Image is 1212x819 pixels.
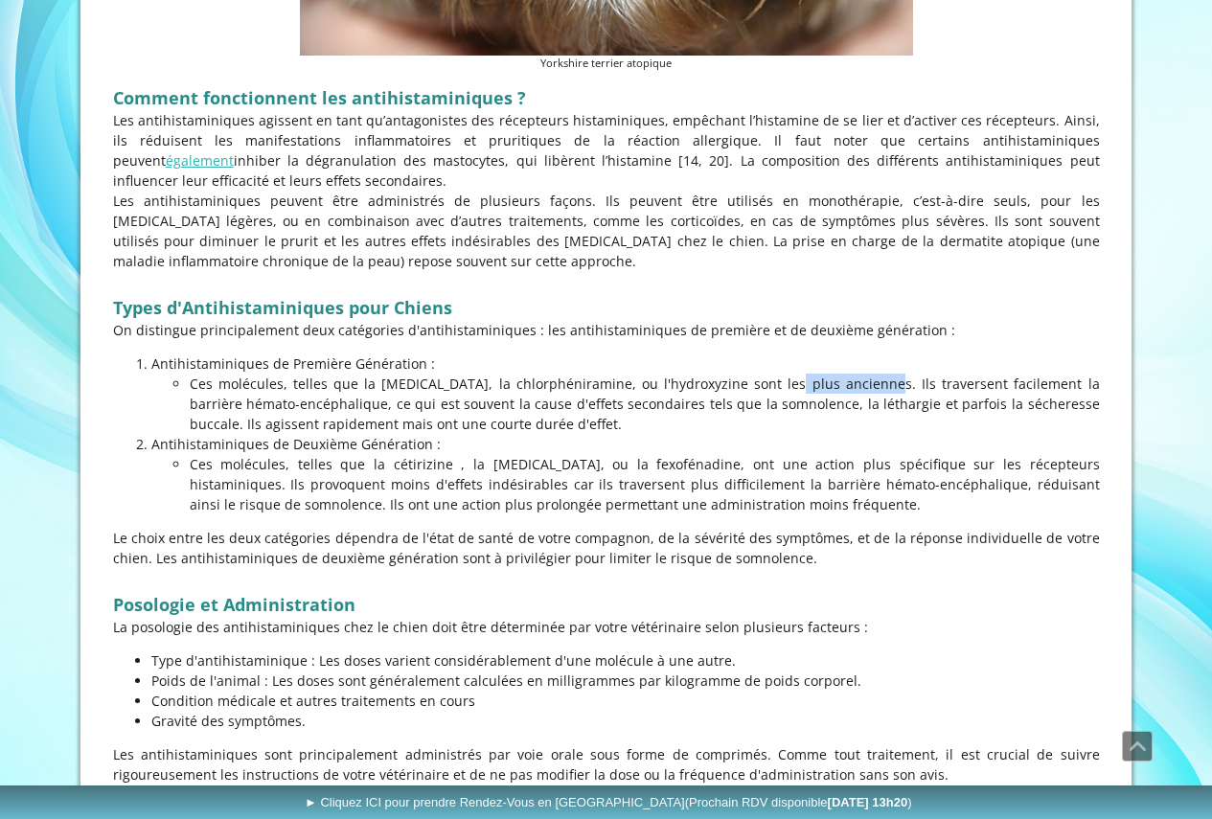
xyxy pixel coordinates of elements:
[190,454,1100,514] p: Ces molécules, telles que la cétirizine , la [MEDICAL_DATA], ou la fexofénadine, ont une action p...
[151,711,1100,731] p: Gravité des symptômes.
[685,795,912,809] span: (Prochain RDV disponible )
[828,795,908,809] b: [DATE] 13h20
[151,650,1100,671] p: Type d'antihistaminique : Les doses varient considérablement d'une molécule à une autre.
[190,374,1100,434] p: Ces molécules, telles que la [MEDICAL_DATA], la chlorphéniramine, ou l'hydroxyzine sont les plus ...
[1122,731,1153,762] a: Défiler vers le haut
[305,795,912,809] span: ► Cliquez ICI pour prendre Rendez-Vous en [GEOGRAPHIC_DATA]
[113,86,526,109] span: Comment fonctionnent les antihistaminiques ?
[113,744,1100,785] p: Les antihistaminiques sont principalement administrés par voie orale sous forme de comprimés. Com...
[113,528,1100,568] p: Le choix entre les deux catégories dépendra de l'état de santé de votre compagnon, de la sévérité...
[113,191,1100,271] p: Les antihistaminiques peuvent être administrés de plusieurs façons. Ils peuvent être utilisés en ...
[113,593,355,616] strong: Posologie et Administration
[300,56,913,72] figcaption: Yorkshire terrier atopique
[113,617,1100,637] p: La posologie des antihistaminiques chez le chien doit être déterminée par votre vétérinaire selon...
[166,151,234,170] a: également
[151,671,1100,691] p: Poids de l'animal : Les doses sont généralement calculées en milligrammes par kilogramme de poids...
[113,320,1100,340] p: On distingue principalement deux catégories d'antihistaminiques : les antihistaminiques de premiè...
[113,110,1100,191] p: Les antihistaminiques agissent en tant qu’antagonistes des récepteurs histaminiques, empêchant l’...
[151,691,1100,711] p: Condition médicale et autres traitements en cours
[151,353,1100,374] p: Antihistaminiques de Première Génération :
[1123,732,1152,761] span: Défiler vers le haut
[151,434,1100,454] p: Antihistaminiques de Deuxième Génération :
[113,296,452,319] strong: Types d'Antihistaminiques pour Chiens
